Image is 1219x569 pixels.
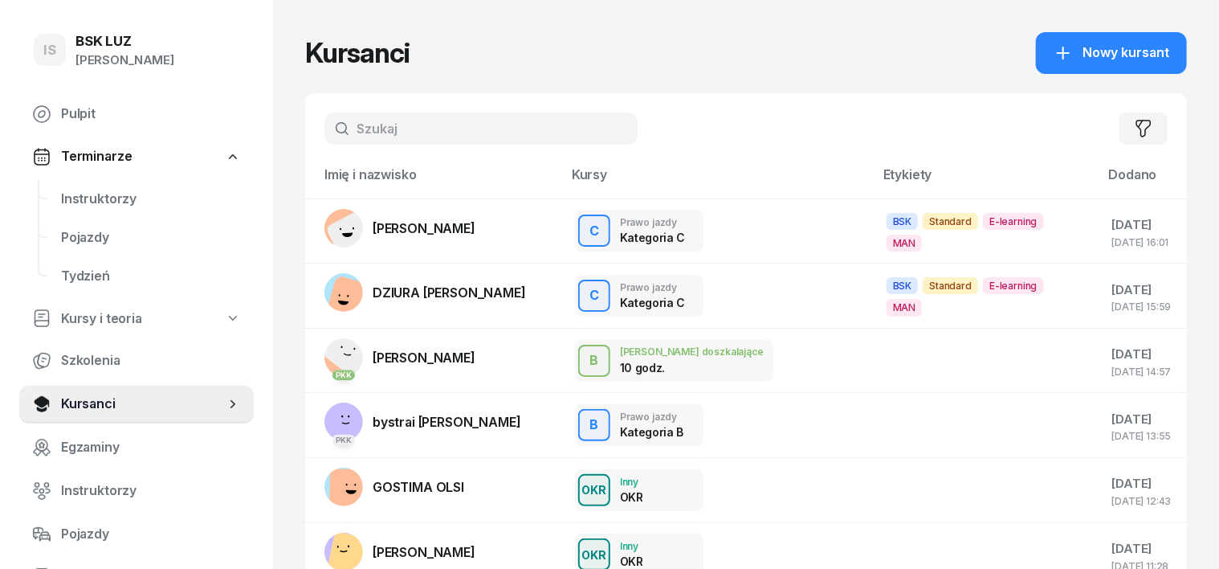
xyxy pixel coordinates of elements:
h1: Kursanci [305,39,410,68]
div: BSK LUZ [75,35,174,48]
span: MAN [887,299,923,316]
button: C [578,215,610,247]
div: B [584,347,605,375]
th: Dodano [1099,164,1187,199]
span: Tydzień [61,266,241,287]
div: Kategoria B [620,425,683,439]
a: Instruktorzy [19,472,254,510]
span: Standard [923,277,978,294]
span: GOSTIMA OLSI [373,479,464,495]
div: OKR [620,555,643,568]
span: Pulpit [61,104,241,125]
div: [DATE] [1112,409,1174,430]
a: Egzaminy [19,428,254,467]
button: C [578,280,610,312]
span: BSK [887,277,919,294]
span: bystrai [PERSON_NAME] [373,414,521,430]
span: Terminarze [61,146,132,167]
a: Terminarze [19,138,254,175]
div: Kategoria C [620,296,685,309]
th: Etykiety [874,164,1099,199]
button: B [578,345,610,377]
span: Pojazdy [61,227,241,248]
div: PKK [332,435,356,445]
span: Instruktorzy [61,481,241,501]
div: [DATE] [1112,280,1174,301]
span: [PERSON_NAME] [373,220,475,236]
a: PKK[PERSON_NAME] [324,338,475,377]
a: Pojazdy [48,219,254,257]
div: [PERSON_NAME] [75,50,174,71]
span: MAN [887,235,923,252]
div: [DATE] [1112,473,1174,494]
a: Szkolenia [19,342,254,380]
a: DZIURA [PERSON_NAME] [324,273,526,312]
div: [DATE] 15:59 [1112,301,1174,312]
th: Imię i nazwisko [305,164,562,199]
a: PKKbystrai [PERSON_NAME] [324,403,521,441]
div: B [584,411,605,439]
span: IS [43,43,56,57]
div: Prawo jazdy [620,282,685,293]
span: Szkolenia [61,350,241,371]
span: [PERSON_NAME] [373,350,475,366]
div: Inny [620,477,643,487]
div: [PERSON_NAME] doszkalające [620,346,764,357]
span: Pojazdy [61,524,241,545]
span: DZIURA [PERSON_NAME] [373,284,526,301]
div: 10 godz. [620,361,703,375]
a: Tydzień [48,257,254,296]
div: [DATE] [1112,344,1174,365]
a: Kursanci [19,385,254,424]
span: Nowy kursant [1082,43,1169,63]
a: Pojazdy [19,515,254,554]
button: Nowy kursant [1036,32,1187,74]
div: [DATE] 16:01 [1112,237,1174,248]
div: [DATE] 14:57 [1112,366,1174,377]
span: Instruktorzy [61,189,241,210]
div: C [583,218,605,245]
button: B [578,409,610,441]
div: Prawo jazdy [620,411,683,422]
span: [PERSON_NAME] [373,544,475,560]
div: OKR [620,490,643,504]
div: OKR [576,480,614,500]
button: OKR [578,474,610,506]
span: BSK [887,213,919,230]
div: [DATE] 13:55 [1112,431,1174,441]
a: Kursy i teoria [19,301,254,338]
a: Instruktorzy [48,180,254,219]
span: Standard [923,213,978,230]
a: GOSTIMA OLSI [324,468,464,506]
a: [PERSON_NAME] [324,209,475,248]
div: PKK [332,370,356,380]
input: Szukaj [324,113,638,145]
a: Pulpit [19,95,254,133]
div: Inny [620,541,643,551]
span: E-learning [983,213,1043,230]
span: E-learning [983,277,1043,294]
div: Kategoria C [620,231,685,244]
div: Prawo jazdy [620,217,685,227]
th: Kursy [562,164,874,199]
span: Egzaminy [61,437,241,458]
div: [DATE] [1112,538,1174,559]
span: Kursanci [61,394,225,415]
div: [DATE] 12:43 [1112,496,1174,506]
div: OKR [576,545,614,565]
span: Kursy i teoria [61,309,142,330]
div: C [583,282,605,309]
div: [DATE] [1112,215,1174,235]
